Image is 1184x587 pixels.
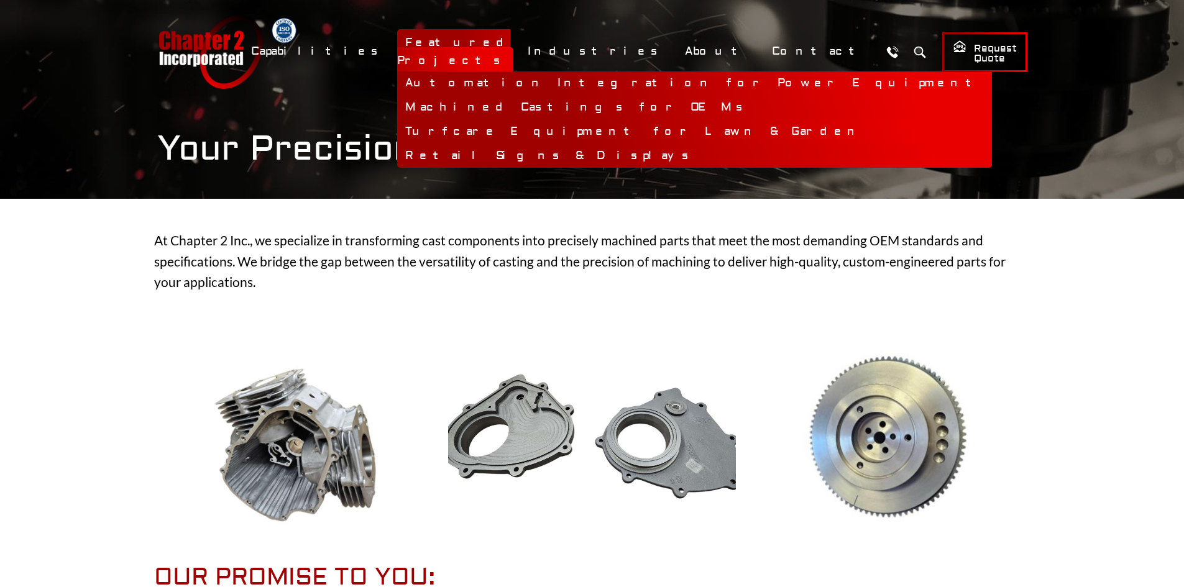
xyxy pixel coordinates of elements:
[909,40,932,63] button: Search
[953,40,1017,65] span: Request Quote
[397,29,513,74] a: Featured Projects
[154,230,1030,293] p: At Chapter 2 Inc., we specialize in transforming cast components into precisely machined parts th...
[520,38,671,65] a: Industries
[881,40,904,63] a: Call Us
[157,128,1027,170] h1: Your Precision Machined Casting Partner
[677,38,758,65] a: About
[243,38,391,65] a: Capabilities
[397,71,992,96] a: Automation Integration for Power Equipment
[397,96,992,120] a: Machined Castings for OEMs
[397,144,992,168] a: Retail Signs & Displays
[397,120,992,144] a: Turfcare Equipment for Lawn & Garden
[157,15,263,89] a: Chapter 2 Incorporated
[942,32,1027,72] a: Request Quote
[764,38,875,65] a: Contact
